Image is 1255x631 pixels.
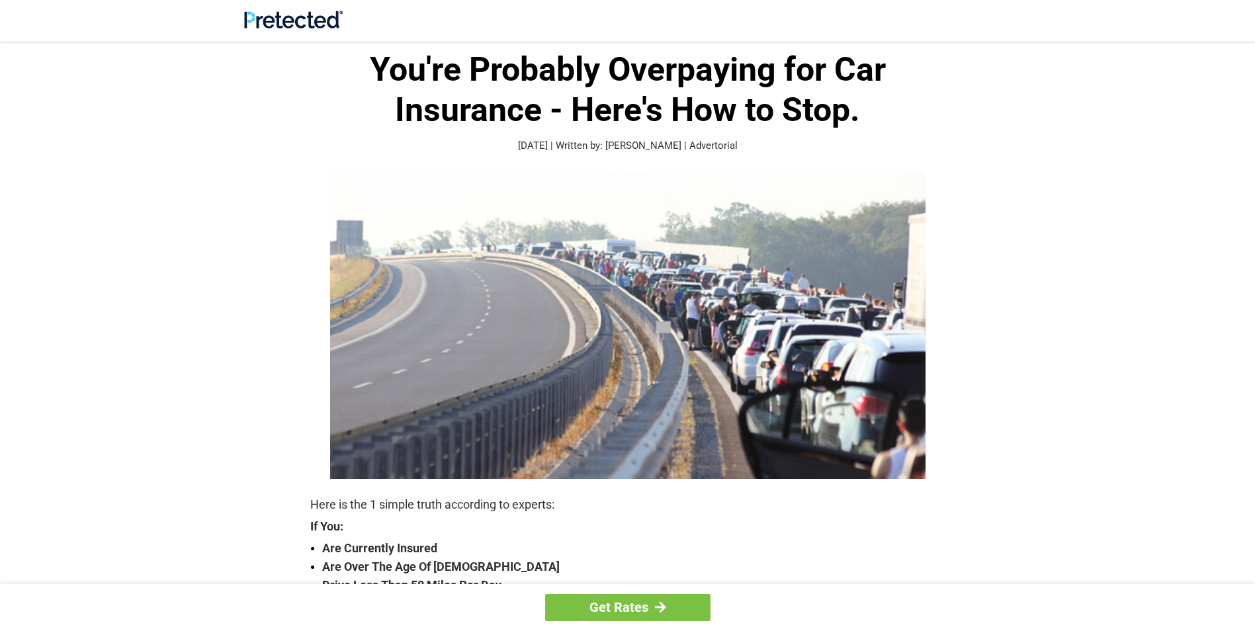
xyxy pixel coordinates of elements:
img: Site Logo [244,11,343,28]
p: [DATE] | Written by: [PERSON_NAME] | Advertorial [310,138,945,153]
strong: Drive Less Than 50 Miles Per Day [322,576,945,595]
h1: You're Probably Overpaying for Car Insurance - Here's How to Stop. [310,50,945,130]
a: Site Logo [244,19,343,31]
strong: If You: [310,521,945,532]
strong: Are Currently Insured [322,539,945,558]
strong: Are Over The Age Of [DEMOGRAPHIC_DATA] [322,558,945,576]
a: Get Rates [545,594,711,621]
p: Here is the 1 simple truth according to experts: [310,495,945,514]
